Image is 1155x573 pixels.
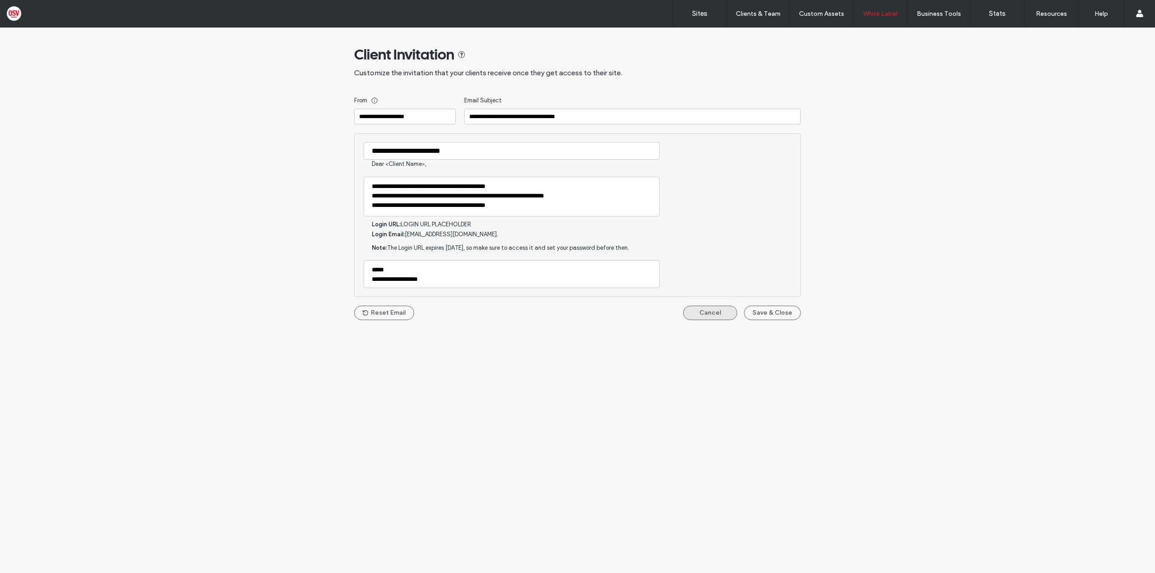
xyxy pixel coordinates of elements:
span: [EMAIL_ADDRESS][DOMAIN_NAME]. [405,231,498,238]
label: Sites [692,9,707,18]
label: Clients & Team [736,10,781,18]
span: From [354,96,367,105]
label: Custom Assets [799,10,844,18]
span: Login Email: [372,231,405,238]
span: Client Invitation [354,46,454,64]
span: LOGIN URL PLACEHOLDER [401,221,471,228]
span: Help [20,6,39,14]
button: Save & Close [744,306,801,320]
button: Reset Email [354,306,414,320]
span: Customize the invitation that your clients receive once they get access to their site. [354,68,622,78]
label: Resources [1036,10,1067,18]
button: Cancel [683,306,737,320]
span: Dear <Client Name>, [364,160,791,169]
label: Help [1095,10,1108,18]
span: The Login URL expires [DATE], so make sure to access it and set your password before then. [387,244,629,251]
label: Business Tools [917,10,961,18]
label: Stats [989,9,1006,18]
span: Note: [372,244,387,251]
label: White Label [863,10,897,18]
span: Email Subject [464,96,502,105]
span: Login URL: [372,221,401,228]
